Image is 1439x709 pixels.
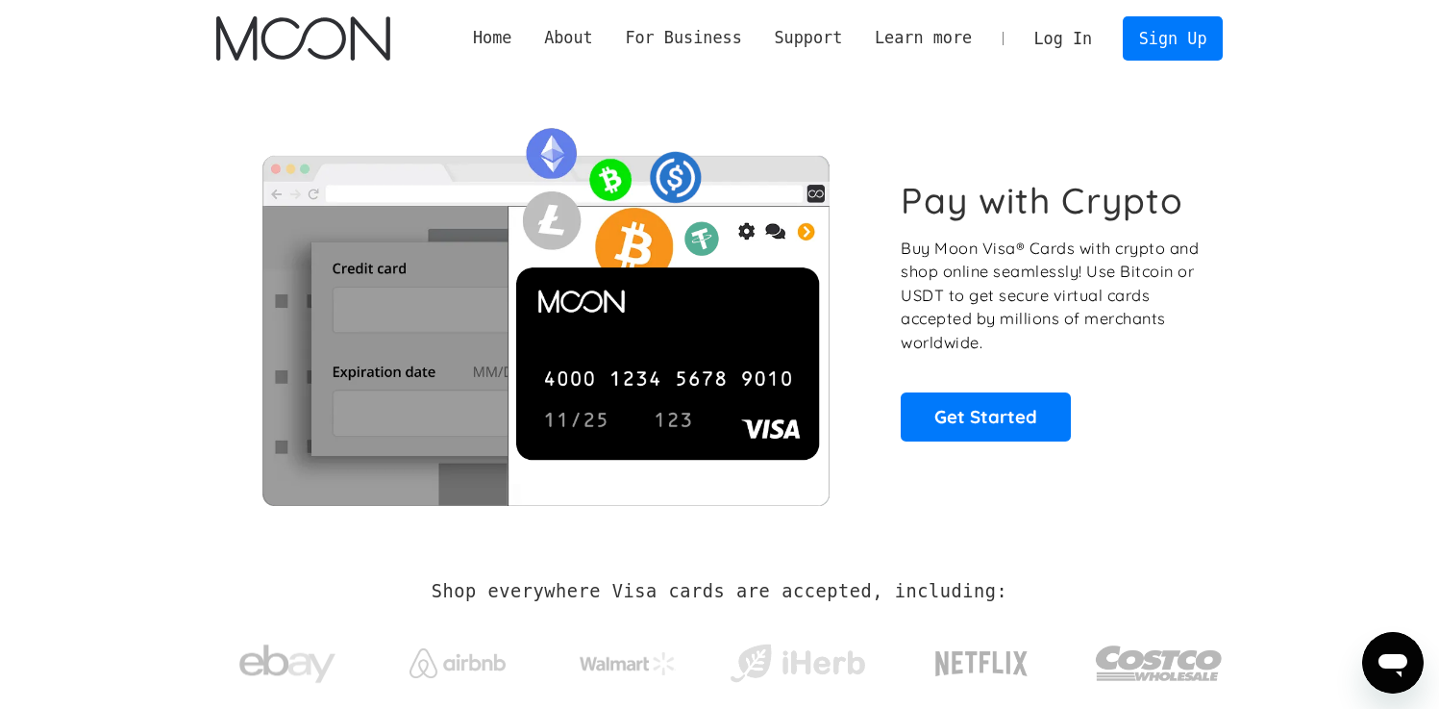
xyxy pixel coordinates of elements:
[457,26,528,50] a: Home
[216,114,875,505] img: Moon Cards let you spend your crypto anywhere Visa is accepted.
[432,581,1007,602] h2: Shop everywhere Visa cards are accepted, including:
[544,26,593,50] div: About
[1095,627,1224,699] img: Costco
[726,620,869,698] a: iHerb
[556,633,699,685] a: Walmart
[528,26,608,50] div: About
[758,26,858,50] div: Support
[896,620,1068,697] a: Netflix
[1018,17,1108,60] a: Log In
[901,392,1071,441] a: Get Started
[216,16,390,61] img: Moon Logo
[1362,632,1424,694] iframe: Schaltfläche zum Öffnen des Messaging-Fensters
[1123,16,1223,60] a: Sign Up
[216,16,390,61] a: home
[385,629,529,688] a: Airbnb
[774,26,842,50] div: Support
[239,634,335,695] img: ebay
[609,26,758,50] div: For Business
[1095,608,1224,709] a: Costco
[580,652,676,675] img: Walmart
[625,26,741,50] div: For Business
[726,639,869,689] img: iHerb
[901,179,1183,222] h1: Pay with Crypto
[875,26,972,50] div: Learn more
[901,237,1202,355] p: Buy Moon Visa® Cards with crypto and shop online seamlessly! Use Bitcoin or USDT to get secure vi...
[858,26,988,50] div: Learn more
[216,615,360,704] a: ebay
[409,648,506,678] img: Airbnb
[933,640,1030,688] img: Netflix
